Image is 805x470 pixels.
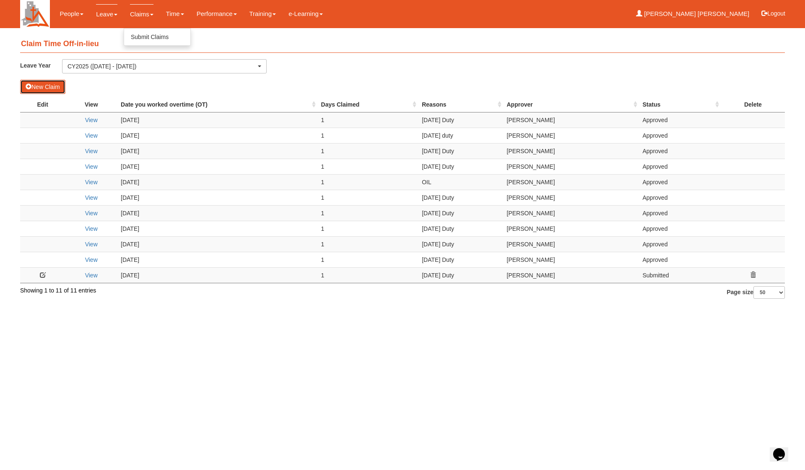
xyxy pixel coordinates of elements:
th: Edit [20,97,65,112]
label: Page size [727,286,785,299]
td: [DATE] [117,267,318,283]
a: People [60,4,83,23]
td: [DATE] [117,236,318,252]
td: Approved [639,252,721,267]
td: [PERSON_NAME] [504,205,639,221]
a: e-Learning [288,4,323,23]
td: [DATE] [117,221,318,236]
td: [DATE] [117,143,318,159]
td: [DATE] duty [418,128,503,143]
th: Reasons : activate to sort column ascending [418,97,503,112]
td: 1 [318,174,419,190]
a: View [85,272,98,279]
td: 1 [318,159,419,174]
th: View [65,97,117,112]
a: View [85,256,98,263]
td: [DATE] Duty [418,252,503,267]
td: 1 [318,190,419,205]
a: Claims [130,4,153,24]
td: [DATE] Duty [418,236,503,252]
th: Days Claimed : activate to sort column ascending [318,97,419,112]
button: Logout [756,3,791,23]
a: Leave [96,4,117,24]
td: Approved [639,128,721,143]
td: [DATE] Duty [418,159,503,174]
td: [DATE] Duty [418,267,503,283]
td: [DATE] Duty [418,112,503,128]
td: [DATE] [117,205,318,221]
td: [PERSON_NAME] [504,159,639,174]
td: 1 [318,267,419,283]
td: Submitted [639,267,721,283]
label: Leave Year [20,59,62,71]
td: Approved [639,112,721,128]
a: View [85,132,98,139]
a: View [85,210,98,217]
th: Approver : activate to sort column ascending [504,97,639,112]
iframe: chat widget [770,436,797,462]
td: 1 [318,252,419,267]
td: Approved [639,159,721,174]
td: [DATE] [117,190,318,205]
a: Performance [197,4,237,23]
a: View [85,194,98,201]
td: [DATE] [117,128,318,143]
button: New Claim [20,80,65,94]
a: [PERSON_NAME] [PERSON_NAME] [636,4,749,23]
a: Submit Claims [124,29,190,45]
td: 1 [318,236,419,252]
td: 1 [318,221,419,236]
td: [PERSON_NAME] [504,267,639,283]
a: View [85,225,98,232]
td: [PERSON_NAME] [504,190,639,205]
div: CY2025 ([DATE] - [DATE]) [68,62,256,70]
td: Approved [639,205,721,221]
td: [PERSON_NAME] [504,252,639,267]
td: [PERSON_NAME] [504,112,639,128]
td: [DATE] [117,112,318,128]
td: [PERSON_NAME] [504,128,639,143]
td: [PERSON_NAME] [504,143,639,159]
a: Training [249,4,276,23]
select: Page size [753,286,785,299]
a: Time [166,4,184,23]
td: 1 [318,205,419,221]
td: Approved [639,143,721,159]
td: 1 [318,143,419,159]
a: View [85,241,98,248]
td: [DATE] Duty [418,221,503,236]
td: [DATE] [117,174,318,190]
td: [DATE] [117,159,318,174]
td: [PERSON_NAME] [504,221,639,236]
button: CY2025 ([DATE] - [DATE]) [62,59,267,73]
td: [DATE] Duty [418,190,503,205]
td: Approved [639,190,721,205]
td: [DATE] [117,252,318,267]
td: [PERSON_NAME] [504,174,639,190]
h4: Claim Time Off-in-lieu [20,36,785,53]
th: Delete [721,97,785,112]
a: View [85,179,98,185]
td: 1 [318,128,419,143]
th: Status : activate to sort column ascending [639,97,721,112]
td: Approved [639,174,721,190]
a: View [85,163,98,170]
td: Approved [639,221,721,236]
td: [PERSON_NAME] [504,236,639,252]
td: [DATE] Duty [418,205,503,221]
a: View [85,148,98,154]
a: View [85,117,98,123]
td: [DATE] Duty [418,143,503,159]
td: 1 [318,112,419,128]
td: Approved [639,236,721,252]
th: Date you worked overtime (OT) : activate to sort column ascending [117,97,318,112]
td: OIL [418,174,503,190]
